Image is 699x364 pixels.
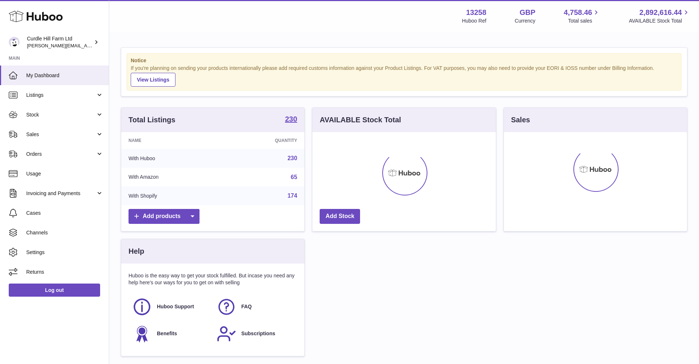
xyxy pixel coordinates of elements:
[129,246,144,256] h3: Help
[121,186,221,205] td: With Shopify
[462,17,486,24] div: Huboo Ref
[241,330,275,337] span: Subscriptions
[129,209,200,224] a: Add products
[511,115,530,125] h3: Sales
[285,115,297,124] a: 230
[466,8,486,17] strong: 13258
[131,57,678,64] strong: Notice
[320,115,401,125] h3: AVAILABLE Stock Total
[520,8,535,17] strong: GBP
[129,272,297,286] p: Huboo is the easy way to get your stock fulfilled. But incase you need any help here's our ways f...
[26,269,103,276] span: Returns
[217,297,294,317] a: FAQ
[26,190,96,197] span: Invoicing and Payments
[9,284,100,297] a: Log out
[26,111,96,118] span: Stock
[26,229,103,236] span: Channels
[131,73,175,87] a: View Listings
[639,8,682,17] span: 2,892,616.44
[629,8,690,24] a: 2,892,616.44 AVAILABLE Stock Total
[629,17,690,24] span: AVAILABLE Stock Total
[129,115,175,125] h3: Total Listings
[285,115,297,123] strong: 230
[221,132,304,149] th: Quantity
[564,8,601,24] a: 4,758.46 Total sales
[515,17,536,24] div: Currency
[241,303,252,310] span: FAQ
[217,324,294,344] a: Subscriptions
[564,8,592,17] span: 4,758.46
[121,168,221,187] td: With Amazon
[132,324,209,344] a: Benefits
[288,155,297,161] a: 230
[27,43,146,48] span: [PERSON_NAME][EMAIL_ADDRESS][DOMAIN_NAME]
[568,17,600,24] span: Total sales
[26,131,96,138] span: Sales
[26,170,103,177] span: Usage
[121,132,221,149] th: Name
[26,151,96,158] span: Orders
[26,210,103,217] span: Cases
[26,249,103,256] span: Settings
[288,193,297,199] a: 174
[320,209,360,224] a: Add Stock
[131,65,678,87] div: If you're planning on sending your products internationally please add required customs informati...
[157,330,177,337] span: Benefits
[121,149,221,168] td: With Huboo
[157,303,194,310] span: Huboo Support
[27,35,92,49] div: Curdle Hill Farm Ltd
[9,37,20,48] img: charlotte@diddlysquatfarmshop.com
[132,297,209,317] a: Huboo Support
[26,72,103,79] span: My Dashboard
[291,174,297,180] a: 65
[26,92,96,99] span: Listings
